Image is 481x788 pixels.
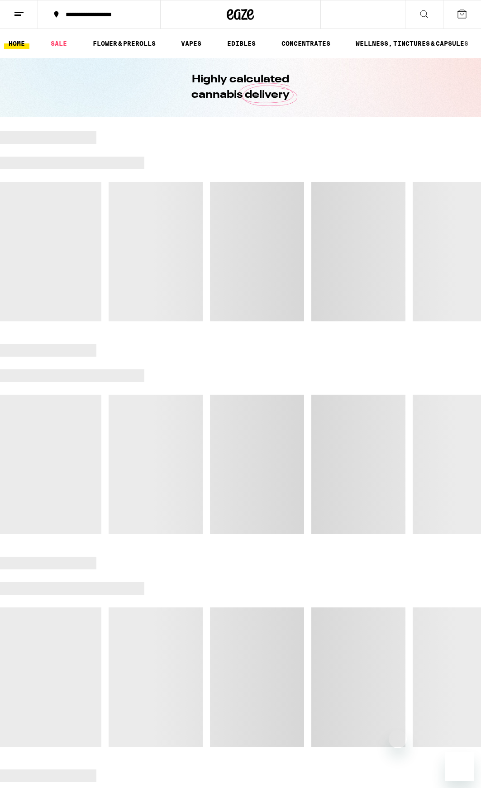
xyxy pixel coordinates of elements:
a: WELLNESS, TINCTURES & CAPSULES [351,38,473,49]
iframe: Button to launch messaging window [445,752,474,781]
a: SALE [46,38,71,49]
iframe: Close message [389,730,407,748]
a: HOME [4,38,29,49]
a: EDIBLES [223,38,260,49]
h1: Highly calculated cannabis delivery [166,72,315,103]
a: FLOWER & PREROLLS [88,38,160,49]
a: VAPES [176,38,206,49]
a: CONCENTRATES [277,38,335,49]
